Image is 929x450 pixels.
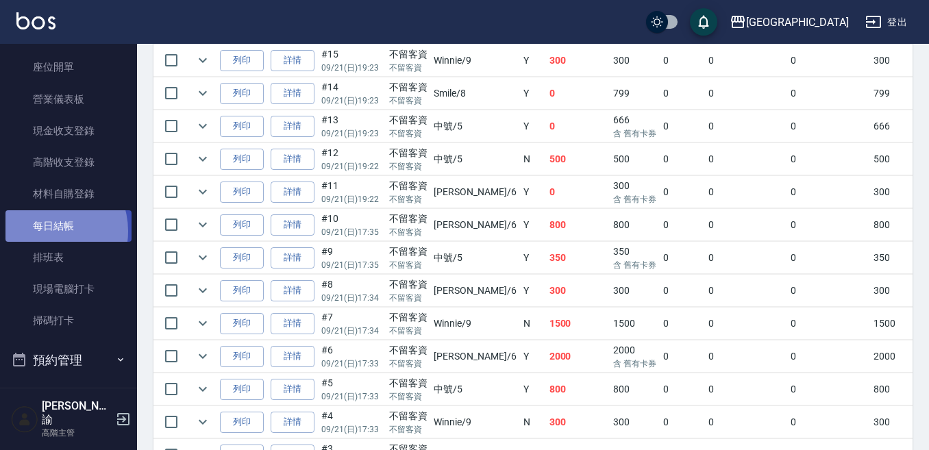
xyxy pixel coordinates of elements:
[870,110,915,142] td: 666
[321,127,382,140] p: 09/21 (日) 19:23
[660,340,705,373] td: 0
[5,305,132,336] a: 掃碼打卡
[520,242,546,274] td: Y
[389,80,428,95] div: 不留客資
[5,178,132,210] a: 材料自購登錄
[321,292,382,304] p: 09/21 (日) 17:34
[546,373,610,405] td: 800
[42,427,112,439] p: 高階主管
[870,308,915,340] td: 1500
[870,275,915,307] td: 300
[220,379,264,400] button: 列印
[705,45,788,77] td: 0
[5,342,132,378] button: 預約管理
[520,176,546,208] td: Y
[613,358,656,370] p: 含 舊有卡券
[318,308,386,340] td: #7
[870,242,915,274] td: 350
[389,47,428,62] div: 不留客資
[321,423,382,436] p: 09/21 (日) 17:33
[787,242,870,274] td: 0
[546,143,610,175] td: 500
[318,340,386,373] td: #6
[660,373,705,405] td: 0
[660,406,705,438] td: 0
[389,245,428,259] div: 不留客資
[389,292,428,304] p: 不留客資
[271,116,314,137] a: 詳情
[520,143,546,175] td: N
[430,308,519,340] td: Winnie /9
[321,95,382,107] p: 09/21 (日) 19:23
[389,390,428,403] p: 不留客資
[430,77,519,110] td: Smile /8
[193,149,213,169] button: expand row
[660,77,705,110] td: 0
[690,8,717,36] button: save
[5,147,132,178] a: 高階收支登錄
[610,77,660,110] td: 799
[546,308,610,340] td: 1500
[11,405,38,433] img: Person
[389,277,428,292] div: 不留客資
[610,406,660,438] td: 300
[660,110,705,142] td: 0
[193,346,213,366] button: expand row
[705,209,788,241] td: 0
[660,209,705,241] td: 0
[318,406,386,438] td: #4
[430,242,519,274] td: 中號 /5
[610,176,660,208] td: 300
[610,275,660,307] td: 300
[271,379,314,400] a: 詳情
[321,358,382,370] p: 09/21 (日) 17:33
[610,209,660,241] td: 800
[546,406,610,438] td: 300
[389,212,428,226] div: 不留客資
[193,182,213,202] button: expand row
[430,275,519,307] td: [PERSON_NAME] /6
[610,308,660,340] td: 1500
[787,406,870,438] td: 0
[787,45,870,77] td: 0
[546,176,610,208] td: 0
[220,116,264,137] button: 列印
[220,83,264,104] button: 列印
[660,176,705,208] td: 0
[613,259,656,271] p: 含 舊有卡券
[220,346,264,367] button: 列印
[5,51,132,83] a: 座位開單
[16,12,55,29] img: Logo
[787,110,870,142] td: 0
[389,193,428,205] p: 不留客資
[787,308,870,340] td: 0
[430,340,519,373] td: [PERSON_NAME] /6
[389,376,428,390] div: 不留客資
[787,340,870,373] td: 0
[193,247,213,268] button: expand row
[271,83,314,104] a: 詳情
[318,209,386,241] td: #10
[318,275,386,307] td: #8
[318,110,386,142] td: #13
[870,143,915,175] td: 500
[193,214,213,235] button: expand row
[389,358,428,370] p: 不留客資
[193,313,213,334] button: expand row
[520,308,546,340] td: N
[870,176,915,208] td: 300
[705,406,788,438] td: 0
[271,149,314,170] a: 詳情
[746,14,849,31] div: [GEOGRAPHIC_DATA]
[5,84,132,115] a: 營業儀表板
[430,176,519,208] td: [PERSON_NAME] /6
[389,127,428,140] p: 不留客資
[321,325,382,337] p: 09/21 (日) 17:34
[220,182,264,203] button: 列印
[193,116,213,136] button: expand row
[321,193,382,205] p: 09/21 (日) 19:22
[705,77,788,110] td: 0
[271,346,314,367] a: 詳情
[870,406,915,438] td: 300
[193,50,213,71] button: expand row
